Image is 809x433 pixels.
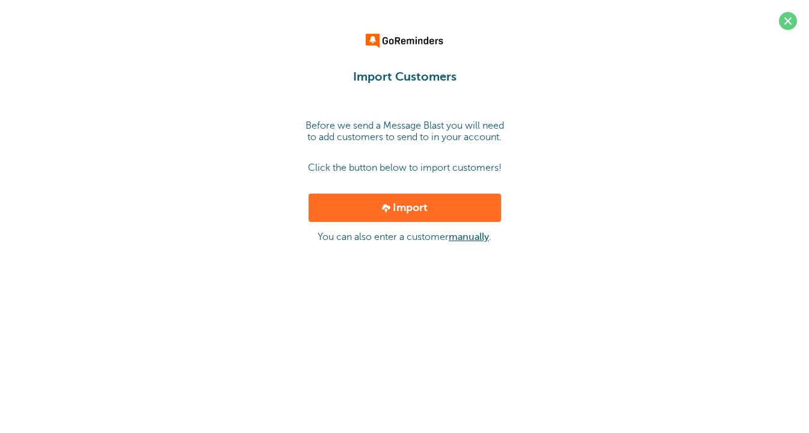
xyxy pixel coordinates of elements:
[303,120,507,143] p: Before we send a Message Blast you will need to add customers to send to in your account.
[12,232,797,243] p: You can also enter a customer .
[224,162,585,174] p: Click the button below to import customers!
[12,70,797,84] h1: Import Customers
[309,194,501,223] a: Import
[449,232,489,242] a: manually
[393,201,428,213] span: Import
